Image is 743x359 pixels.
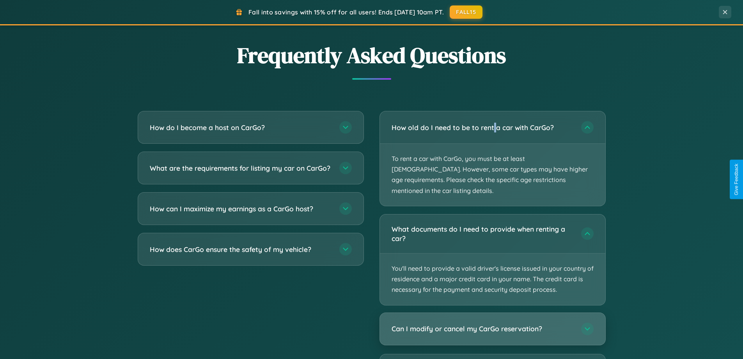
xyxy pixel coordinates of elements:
div: Give Feedback [734,164,739,195]
button: FALL15 [450,5,482,19]
h2: Frequently Asked Questions [138,40,606,70]
p: To rent a car with CarGo, you must be at least [DEMOGRAPHIC_DATA]. However, some car types may ha... [380,144,605,206]
h3: What are the requirements for listing my car on CarGo? [150,163,332,173]
h3: What documents do I need to provide when renting a car? [392,224,573,243]
span: Fall into savings with 15% off for all users! Ends [DATE] 10am PT. [248,8,444,16]
h3: How old do I need to be to rent a car with CarGo? [392,123,573,132]
h3: How does CarGo ensure the safety of my vehicle? [150,245,332,254]
p: You'll need to provide a valid driver's license issued in your country of residence and a major c... [380,254,605,305]
h3: Can I modify or cancel my CarGo reservation? [392,324,573,334]
h3: How can I maximize my earnings as a CarGo host? [150,204,332,214]
h3: How do I become a host on CarGo? [150,123,332,132]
